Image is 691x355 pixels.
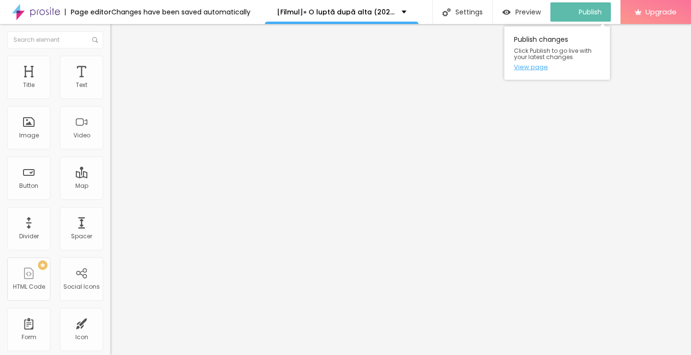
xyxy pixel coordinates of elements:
[7,31,103,49] input: Search element
[493,2,550,22] button: Preview
[645,8,677,16] span: Upgrade
[71,233,92,240] div: Spacer
[579,8,602,16] span: Publish
[23,82,35,88] div: Title
[73,132,90,139] div: Video
[75,183,88,189] div: Map
[442,8,451,16] img: Icone
[22,334,36,341] div: Form
[19,183,38,189] div: Button
[75,334,88,341] div: Icon
[13,283,45,290] div: HTML Code
[277,9,394,15] p: [Filmul]» O luptă după alta (2025) Film Online Subtitrat in [GEOGRAPHIC_DATA] | GRATIS
[514,64,600,70] a: View page
[515,8,541,16] span: Preview
[514,48,600,60] span: Click Publish to go live with your latest changes.
[63,283,100,290] div: Social Icons
[92,37,98,43] img: Icone
[76,82,87,88] div: Text
[111,9,250,15] div: Changes have been saved automatically
[19,132,39,139] div: Image
[110,24,691,355] iframe: Editor
[19,233,39,240] div: Divider
[504,26,610,80] div: Publish changes
[65,9,111,15] div: Page editor
[550,2,611,22] button: Publish
[502,8,511,16] img: view-1.svg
